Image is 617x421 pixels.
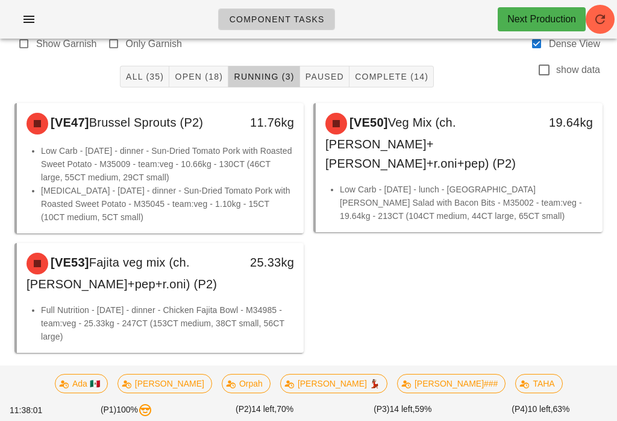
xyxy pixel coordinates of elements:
[230,375,263,393] span: Orpah
[48,116,89,129] span: [VE47]
[169,66,228,87] button: Open (18)
[27,256,217,291] span: Fajita veg mix (ch.[PERSON_NAME]+pep+r.oni) (P2)
[233,72,294,81] span: Running (3)
[63,375,100,393] span: Ada 🇲🇽
[347,116,388,129] span: [VE50]
[300,66,349,87] button: Paused
[354,72,428,81] span: Complete (14)
[405,375,498,393] span: [PERSON_NAME]###
[549,38,600,50] label: Dense View
[334,400,472,420] div: (P3) 59%
[556,64,600,76] label: show data
[472,400,610,420] div: (P4) 63%
[57,400,195,420] div: (P1) 100%
[288,375,380,393] span: [PERSON_NAME] 💃🏽
[251,404,277,414] span: 14 left,
[523,375,554,393] span: TAHA
[238,253,294,272] div: 25.33kg
[390,404,415,414] span: 14 left,
[228,14,324,24] span: Component Tasks
[125,375,204,393] span: [PERSON_NAME]
[196,400,334,420] div: (P2) 70%
[218,8,334,30] a: Component Tasks
[41,144,294,184] li: Low Carb - [DATE] - dinner - Sun-Dried Tomato Pork with Roasted Sweet Potato - M35009 - team:veg ...
[238,113,294,132] div: 11.76kg
[89,116,204,129] span: Brussel Sprouts (P2)
[36,38,97,50] label: Show Garnish
[41,184,294,224] li: [MEDICAL_DATA] - [DATE] - dinner - Sun-Dried Tomato Pork with Roasted Sweet Potato - M35045 - tea...
[228,66,299,87] button: Running (3)
[41,303,294,343] li: Full Nutrition - [DATE] - dinner - Chicken Fajita Bowl - M34985 - team:veg - 25.33kg - 247CT (153...
[325,116,516,170] span: Veg Mix (ch.[PERSON_NAME]+[PERSON_NAME]+r.oni+pep) (P2)
[537,113,593,132] div: 19.64kg
[126,38,182,50] label: Only Garnish
[349,66,434,87] button: Complete (14)
[125,72,164,81] span: All (35)
[7,402,57,419] div: 11:38:01
[48,256,89,269] span: [VE53]
[174,72,223,81] span: Open (18)
[120,66,169,87] button: All (35)
[340,183,593,223] li: Low Carb - [DATE] - lunch - [GEOGRAPHIC_DATA] [PERSON_NAME] Salad with Bacon Bits - M35002 - team...
[507,12,576,27] div: Next Production
[305,72,344,81] span: Paused
[528,404,553,414] span: 10 left,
